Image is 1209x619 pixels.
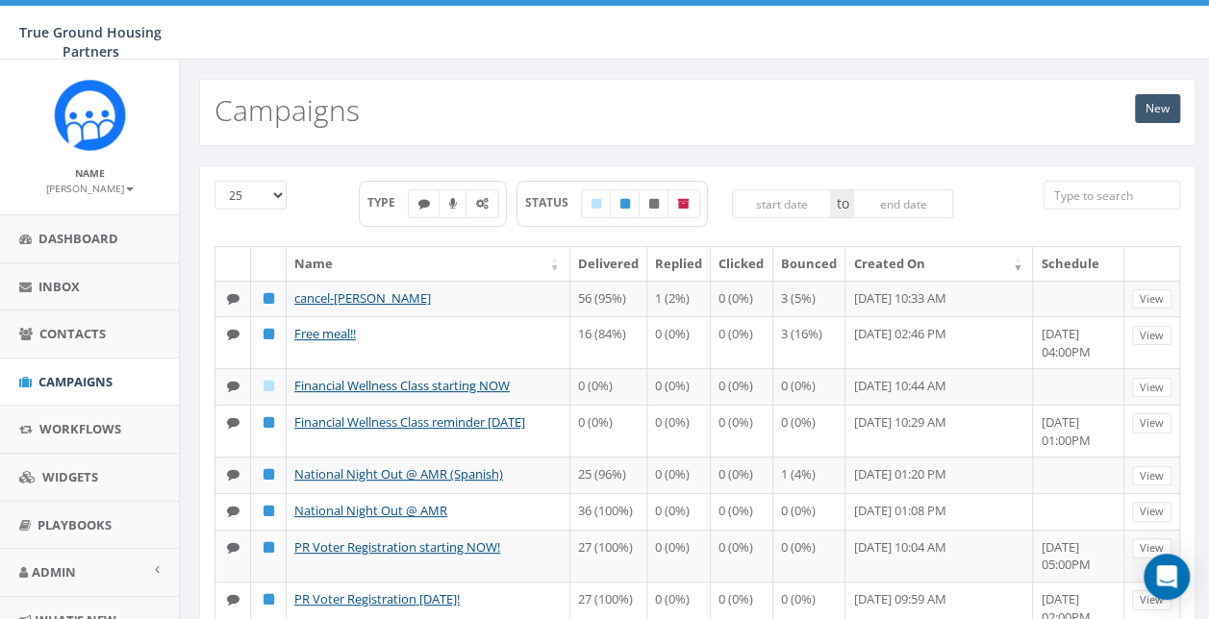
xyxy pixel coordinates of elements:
[570,247,647,281] th: Delivered
[845,247,1033,281] th: Created On: activate to sort column ascending
[853,189,953,218] input: end date
[610,189,641,218] label: Published
[667,189,700,218] label: Archived
[19,23,162,61] span: True Ground Housing Partners
[1033,405,1124,457] td: [DATE] 01:00PM
[773,247,845,281] th: Bounced
[418,198,430,210] i: Text SMS
[264,541,274,554] i: Published
[831,189,853,218] span: to
[711,368,774,405] td: 0 (0%)
[711,281,774,317] td: 0 (0%)
[294,590,460,607] a: PR Voter Registration [DATE]!
[264,328,274,340] i: Published
[773,530,845,582] td: 0 (0%)
[845,281,1033,317] td: [DATE] 10:33 AM
[227,292,239,305] i: Text SMS
[525,194,582,210] span: STATUS
[466,189,499,218] label: Automated Message
[581,189,612,218] label: Draft
[647,281,711,317] td: 1 (2%)
[439,189,467,218] label: Ringless Voice Mail
[711,405,774,457] td: 0 (0%)
[264,593,274,606] i: Published
[1132,289,1171,309] a: View
[570,316,647,368] td: 16 (84%)
[227,468,239,481] i: Text SMS
[38,278,80,295] span: Inbox
[1132,466,1171,486] a: View
[732,189,832,218] input: start date
[592,198,601,210] i: Draft
[408,189,441,218] label: Text SMS
[773,493,845,530] td: 0 (0%)
[32,563,76,581] span: Admin
[711,493,774,530] td: 0 (0%)
[39,420,121,437] span: Workflows
[294,538,500,556] a: PR Voter Registration starting NOW!
[647,368,711,405] td: 0 (0%)
[367,194,409,210] span: TYPE
[773,368,845,405] td: 0 (0%)
[1044,181,1180,210] input: Type to search
[773,457,845,493] td: 1 (4%)
[647,493,711,530] td: 0 (0%)
[845,457,1033,493] td: [DATE] 01:20 PM
[570,493,647,530] td: 36 (100%)
[1135,94,1180,123] a: New
[620,198,630,210] i: Published
[1132,378,1171,398] a: View
[711,457,774,493] td: 0 (0%)
[46,182,134,195] small: [PERSON_NAME]
[845,530,1033,582] td: [DATE] 10:04 AM
[294,377,510,394] a: Financial Wellness Class starting NOW
[294,502,447,519] a: National Night Out @ AMR
[42,468,98,485] span: Widgets
[1132,413,1171,433] a: View
[264,380,274,392] i: Draft
[1033,530,1124,582] td: [DATE] 05:00PM
[227,505,239,517] i: Text SMS
[845,316,1033,368] td: [DATE] 02:46 PM
[264,468,274,481] i: Published
[711,247,774,281] th: Clicked
[570,368,647,405] td: 0 (0%)
[75,166,105,180] small: Name
[647,247,711,281] th: Replied
[1144,554,1190,600] div: Open Intercom Messenger
[570,281,647,317] td: 56 (95%)
[773,316,845,368] td: 3 (16%)
[647,530,711,582] td: 0 (0%)
[264,416,274,429] i: Published
[1132,502,1171,522] a: View
[845,405,1033,457] td: [DATE] 10:29 AM
[476,198,489,210] i: Automated Message
[570,405,647,457] td: 0 (0%)
[227,541,239,554] i: Text SMS
[294,325,356,342] a: Free meal!!
[711,316,774,368] td: 0 (0%)
[227,416,239,429] i: Text SMS
[294,465,503,483] a: National Night Out @ AMR (Spanish)
[711,530,774,582] td: 0 (0%)
[287,247,570,281] th: Name: activate to sort column ascending
[264,505,274,517] i: Published
[39,325,106,342] span: Contacts
[214,94,360,126] h2: Campaigns
[845,493,1033,530] td: [DATE] 01:08 PM
[227,380,239,392] i: Text SMS
[227,328,239,340] i: Text SMS
[54,79,126,151] img: Rally_Corp_Logo_1.png
[570,530,647,582] td: 27 (100%)
[647,316,711,368] td: 0 (0%)
[1132,326,1171,346] a: View
[294,413,525,431] a: Financial Wellness Class reminder [DATE]
[1033,316,1124,368] td: [DATE] 04:00PM
[449,198,457,210] i: Ringless Voice Mail
[1033,247,1124,281] th: Schedule
[46,179,134,196] a: [PERSON_NAME]
[845,368,1033,405] td: [DATE] 10:44 AM
[1132,590,1171,610] a: View
[294,289,431,307] a: cancel-[PERSON_NAME]
[38,373,113,390] span: Campaigns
